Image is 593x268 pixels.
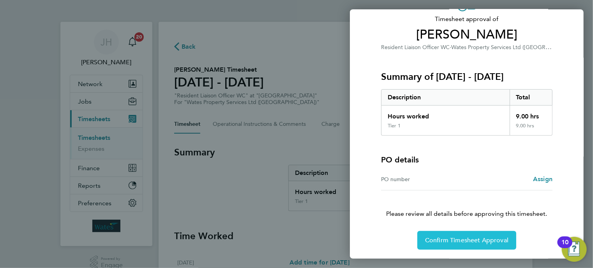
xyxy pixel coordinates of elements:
span: Confirm Timesheet Approval [425,236,508,244]
span: · [450,44,451,51]
h3: Summary of [DATE] - [DATE] [381,71,552,83]
h4: PO details [381,154,419,165]
button: Open Resource Center, 10 new notifications [562,237,587,262]
span: Resident Liaison Officer WC [381,44,450,51]
div: Hours worked [381,106,510,123]
div: Description [381,90,510,105]
span: Timesheet approval of [381,14,552,24]
div: 9.00 hrs [510,123,552,135]
div: Tier 1 [388,123,401,129]
span: Wates Property Services Ltd ([GEOGRAPHIC_DATA]) [451,43,581,51]
div: Total [510,90,552,105]
span: [PERSON_NAME] [381,27,552,42]
div: 9.00 hrs [510,106,552,123]
p: Please review all details before approving this timesheet. [372,190,562,219]
button: Confirm Timesheet Approval [417,231,516,250]
a: Assign [533,175,552,184]
span: Assign [533,175,552,183]
div: Summary of 16 - 22 Aug 2025 [381,89,552,136]
div: 10 [561,242,568,252]
div: PO number [381,175,467,184]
